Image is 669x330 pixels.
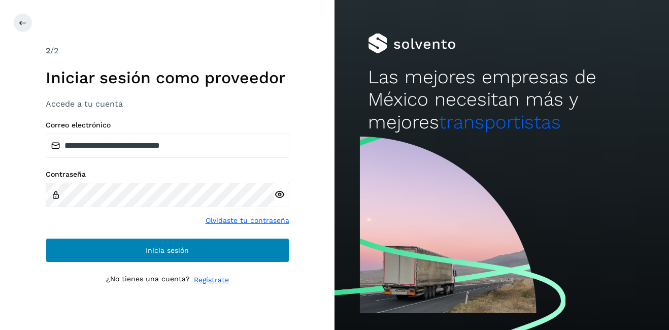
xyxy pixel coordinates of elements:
[194,275,229,285] a: Regístrate
[439,111,561,133] span: transportistas
[46,238,289,262] button: Inicia sesión
[46,121,289,129] label: Correo electrónico
[46,170,289,179] label: Contraseña
[46,45,289,57] div: /2
[368,66,635,134] h2: Las mejores empresas de México necesitan más y mejores
[106,275,190,285] p: ¿No tienes una cuenta?
[146,247,189,254] span: Inicia sesión
[46,46,50,55] span: 2
[46,68,289,87] h1: Iniciar sesión como proveedor
[206,215,289,226] a: Olvidaste tu contraseña
[46,99,289,109] h3: Accede a tu cuenta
